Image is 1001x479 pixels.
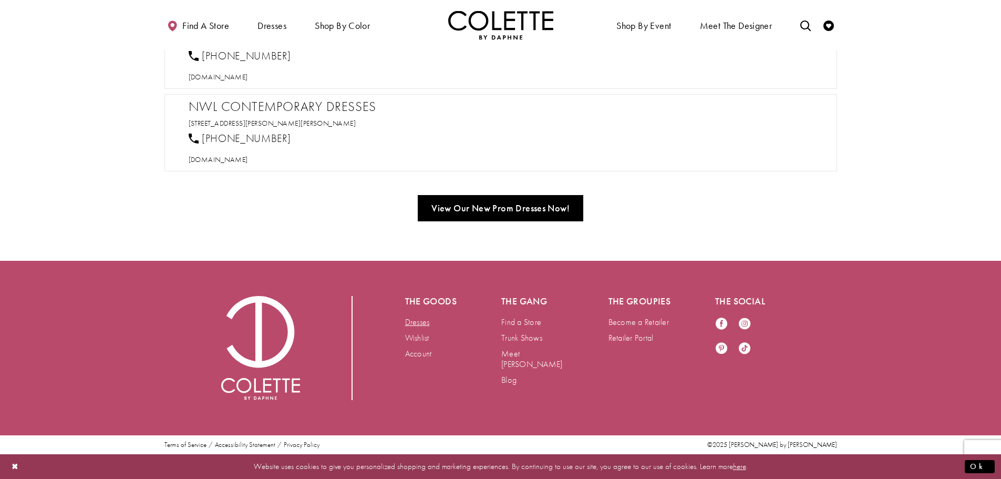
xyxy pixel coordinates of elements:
span: [PHONE_NUMBER] [202,131,291,145]
a: Toggle search [798,11,813,39]
a: Blog [501,374,517,385]
span: Find a store [182,21,229,31]
button: Submit Dialog [965,460,995,473]
span: Shop By Event [614,11,674,39]
a: Visit our Instagram - Opens in new tab [738,317,751,331]
a: Visit our Facebook - Opens in new tab [715,317,728,331]
a: Accessibility Statement [215,441,275,449]
a: Privacy Policy [284,441,319,449]
a: Account [405,348,432,359]
span: [DOMAIN_NAME] [189,155,248,164]
a: Dresses [405,317,430,328]
span: Shop by color [315,21,370,31]
span: [DOMAIN_NAME] [189,72,248,81]
img: Colette by Daphne [221,296,300,400]
ul: Follow us [710,312,767,361]
img: Colette by Daphne [448,11,553,39]
a: Retailer Portal [608,332,654,343]
a: [PHONE_NUMBER] [189,131,291,145]
a: Trunk Shows [501,332,542,343]
span: Shop by color [312,11,373,39]
a: Visit Home Page [448,11,553,39]
a: Visit Colette by Daphne Homepage [221,296,300,400]
a: Check Wishlist [821,11,837,39]
a: Find a store [164,11,232,39]
a: Opens in new tab [189,72,248,81]
a: here [733,461,746,472]
a: View Our New Prom Dresses Now! [418,195,583,221]
a: Terms of Service [164,441,207,449]
h5: The groupies [608,296,674,307]
a: Visit our TikTok - Opens in new tab [738,342,751,356]
span: Shop By Event [616,21,671,31]
a: Wishlist [405,332,429,343]
span: Dresses [257,21,286,31]
p: Website uses cookies to give you personalized shopping and marketing experiences. By continuing t... [76,460,925,474]
a: Opens in new tab [189,118,356,128]
a: Find a Store [501,317,541,328]
h5: The social [715,296,780,307]
a: [PHONE_NUMBER] [189,49,291,63]
a: Become a Retailer [608,317,669,328]
span: [PHONE_NUMBER] [202,49,291,63]
h5: The goods [405,296,460,307]
span: Meet the designer [700,21,772,31]
span: ©2025 [PERSON_NAME] by [PERSON_NAME] [707,440,837,449]
button: Close Dialog [6,457,24,476]
a: Meet [PERSON_NAME] [501,348,562,370]
a: Meet the designer [697,11,775,39]
a: Opens in new tab [189,155,248,164]
ul: Post footer menu [160,441,324,449]
h2: NWL Contemporary Dresses [189,99,823,115]
h5: The gang [501,296,566,307]
span: Dresses [255,11,289,39]
a: Visit our Pinterest - Opens in new tab [715,342,728,356]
